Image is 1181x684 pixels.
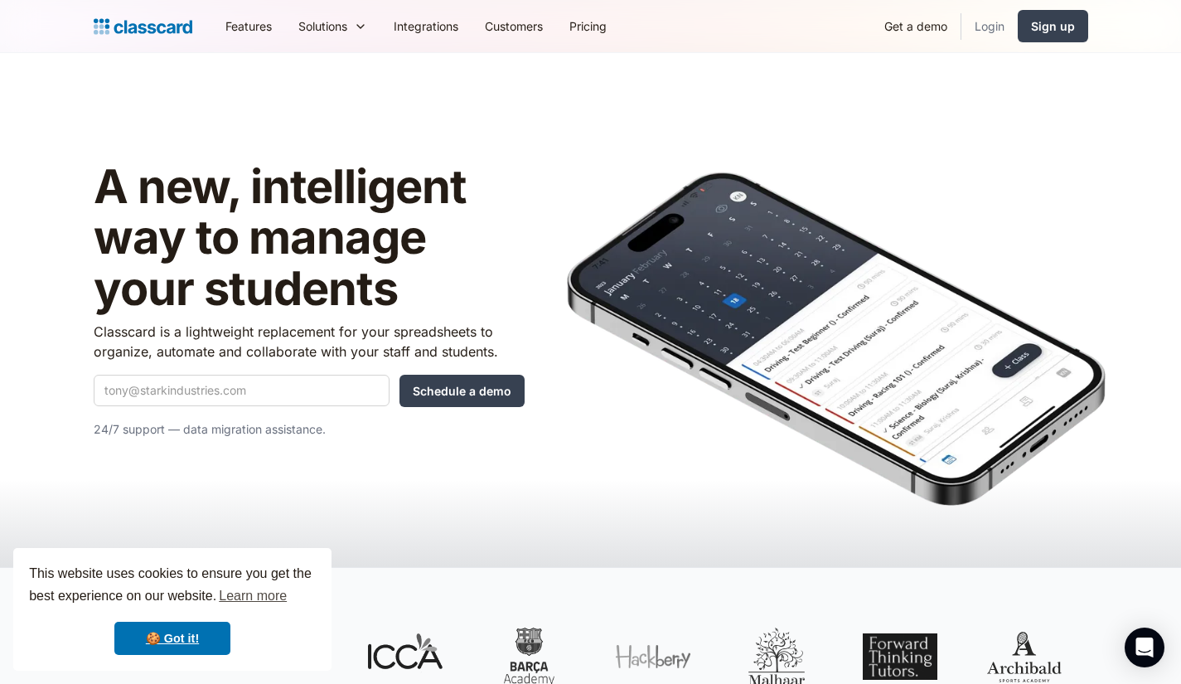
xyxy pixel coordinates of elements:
[114,622,230,655] a: dismiss cookie message
[871,7,961,45] a: Get a demo
[472,7,556,45] a: Customers
[298,17,347,35] div: Solutions
[380,7,472,45] a: Integrations
[1031,17,1075,35] div: Sign up
[216,584,289,609] a: learn more about cookies
[1125,628,1164,667] div: Open Intercom Messenger
[94,15,192,38] a: Logo
[94,375,390,406] input: tony@starkindustries.com
[961,7,1018,45] a: Login
[212,7,285,45] a: Features
[285,7,380,45] div: Solutions
[94,375,525,407] form: Quick Demo Form
[13,548,332,671] div: cookieconsent
[1018,10,1088,42] a: Sign up
[556,7,620,45] a: Pricing
[399,375,525,407] input: Schedule a demo
[94,420,525,439] p: 24/7 support — data migration assistance.
[94,322,525,361] p: Classcard is a lightweight replacement for your spreadsheets to organize, automate and collaborat...
[94,162,525,315] h1: A new, intelligent way to manage your students
[29,564,316,609] span: This website uses cookies to ensure you get the best experience on our website.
